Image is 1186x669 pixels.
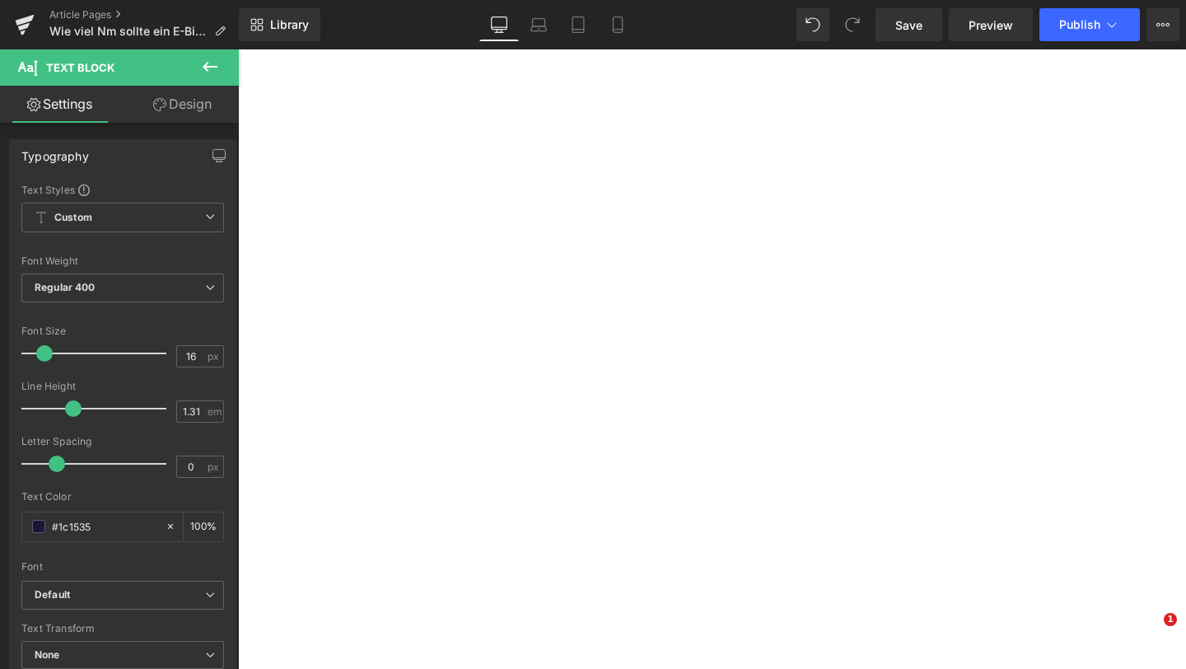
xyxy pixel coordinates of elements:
[49,25,208,38] span: Wie viel Nm sollte ein E-Bike haben?
[21,491,224,503] div: Text Color
[184,512,223,541] div: %
[208,351,222,362] span: px
[1164,613,1177,626] span: 1
[21,623,224,634] div: Text Transform
[21,436,224,447] div: Letter Spacing
[35,588,70,602] i: Default
[208,461,222,472] span: px
[35,281,96,293] b: Regular 400
[949,8,1033,41] a: Preview
[54,211,92,225] b: Custom
[836,8,869,41] button: Redo
[239,8,320,41] a: New Library
[270,17,309,32] span: Library
[1146,8,1179,41] button: More
[479,8,519,41] a: Desktop
[208,406,222,417] span: em
[21,381,224,392] div: Line Height
[598,8,637,41] a: Mobile
[21,255,224,267] div: Font Weight
[123,86,242,123] a: Design
[895,16,922,34] span: Save
[1130,613,1170,653] iframe: Intercom live chat
[558,8,598,41] a: Tablet
[21,140,89,163] div: Typography
[46,61,114,74] span: Text Block
[21,561,224,573] div: Font
[52,517,157,536] input: Color
[49,8,239,21] a: Article Pages
[1059,18,1100,31] span: Publish
[796,8,829,41] button: Undo
[21,183,224,196] div: Text Styles
[519,8,558,41] a: Laptop
[21,325,224,337] div: Font Size
[969,16,1013,34] span: Preview
[1039,8,1140,41] button: Publish
[35,648,60,661] b: None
